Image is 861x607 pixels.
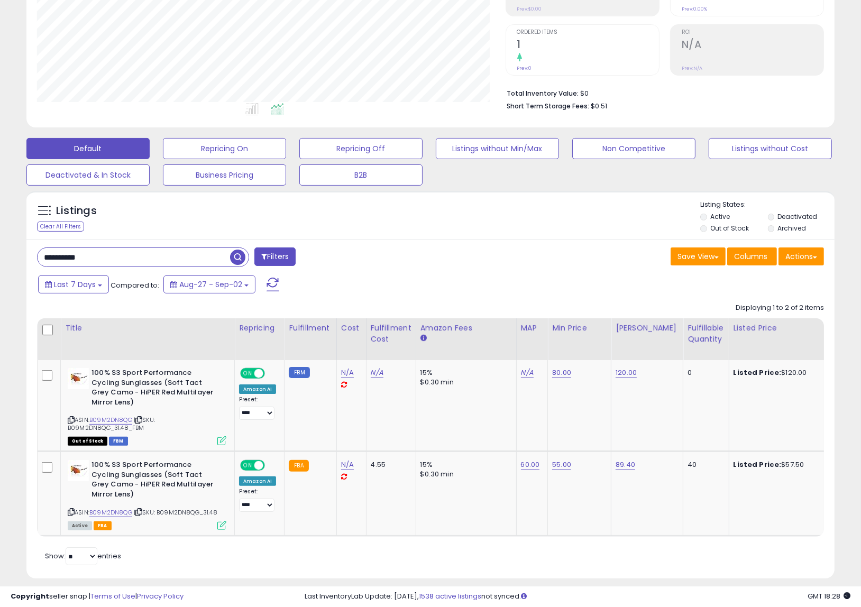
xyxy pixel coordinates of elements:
[517,30,659,35] span: Ordered Items
[263,369,280,378] span: OFF
[734,459,782,470] b: Listed Price:
[552,367,571,378] a: 80.00
[688,460,720,470] div: 40
[420,334,427,343] small: Amazon Fees.
[420,460,508,470] div: 15%
[517,6,542,12] small: Prev: $0.00
[45,551,121,561] span: Show: entries
[778,247,824,265] button: Actions
[68,437,107,446] span: All listings that are currently out of stock and unavailable for purchase on Amazon
[38,275,109,293] button: Last 7 Days
[341,367,354,378] a: N/A
[68,368,226,444] div: ASIN:
[89,508,132,517] a: B09M2DN8QG
[263,461,280,470] span: OFF
[736,303,824,313] div: Displaying 1 to 2 of 2 items
[507,86,817,99] li: $0
[734,368,821,378] div: $120.00
[521,367,534,378] a: N/A
[89,416,132,425] a: B09M2DN8QG
[710,224,749,233] label: Out of Stock
[682,65,702,71] small: Prev: N/A
[254,247,296,266] button: Filters
[734,323,825,334] div: Listed Price
[241,369,254,378] span: ON
[134,508,217,517] span: | SKU: B09M2DN8QG_31.48
[341,323,362,334] div: Cost
[419,591,481,601] a: 1538 active listings
[289,460,308,472] small: FBA
[420,368,508,378] div: 15%
[778,224,807,233] label: Archived
[68,460,89,481] img: 312y5GNbizL._SL40_.jpg
[507,102,590,111] b: Short Term Storage Fees:
[521,323,544,334] div: MAP
[710,212,730,221] label: Active
[65,323,230,334] div: Title
[239,323,280,334] div: Repricing
[734,367,782,378] b: Listed Price:
[700,200,835,210] p: Listing States:
[241,461,254,470] span: ON
[94,521,112,530] span: FBA
[289,323,332,334] div: Fulfillment
[420,378,508,387] div: $0.30 min
[616,367,637,378] a: 120.00
[616,459,635,470] a: 89.40
[163,164,286,186] button: Business Pricing
[239,488,276,512] div: Preset:
[552,459,571,470] a: 55.00
[507,89,579,98] b: Total Inventory Value:
[239,384,276,394] div: Amazon AI
[299,164,423,186] button: B2B
[54,279,96,290] span: Last 7 Days
[56,204,97,218] h5: Listings
[808,591,850,601] span: 2025-09-10 18:28 GMT
[91,460,220,502] b: 100% S3 Sport Performance Cycling Sunglasses (Soft Tact Grey Camo - HiPER Red Multilayer Mirror L...
[778,212,818,221] label: Deactivated
[552,323,607,334] div: Min Price
[239,396,276,420] div: Preset:
[179,279,242,290] span: Aug-27 - Sep-02
[90,591,135,601] a: Terms of Use
[371,367,383,378] a: N/A
[68,416,155,431] span: | SKU: B09M2DN8QG_31.48_FBM
[163,275,255,293] button: Aug-27 - Sep-02
[734,460,821,470] div: $57.50
[727,247,777,265] button: Columns
[521,459,540,470] a: 60.00
[11,591,49,601] strong: Copyright
[109,437,128,446] span: FBM
[163,138,286,159] button: Repricing On
[517,39,659,53] h2: 1
[734,251,767,262] span: Columns
[11,592,184,602] div: seller snap | |
[68,460,226,529] div: ASIN:
[420,470,508,479] div: $0.30 min
[341,459,354,470] a: N/A
[91,368,220,410] b: 100% S3 Sport Performance Cycling Sunglasses (Soft Tact Grey Camo - HiPER Red Multilayer Mirror L...
[289,367,309,378] small: FBM
[371,323,411,345] div: Fulfillment Cost
[305,592,850,602] div: Last InventoryLab Update: [DATE], not synced.
[709,138,832,159] button: Listings without Cost
[616,323,679,334] div: [PERSON_NAME]
[420,323,512,334] div: Amazon Fees
[37,222,84,232] div: Clear All Filters
[26,164,150,186] button: Deactivated & In Stock
[671,247,726,265] button: Save View
[239,476,276,486] div: Amazon AI
[688,368,720,378] div: 0
[371,460,408,470] div: 4.55
[572,138,695,159] button: Non Competitive
[682,6,707,12] small: Prev: 0.00%
[68,521,92,530] span: All listings currently available for purchase on Amazon
[591,101,608,111] span: $0.51
[137,591,184,601] a: Privacy Policy
[517,65,532,71] small: Prev: 0
[688,323,724,345] div: Fulfillable Quantity
[299,138,423,159] button: Repricing Off
[26,138,150,159] button: Default
[682,30,823,35] span: ROI
[111,280,159,290] span: Compared to:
